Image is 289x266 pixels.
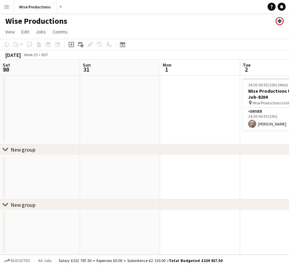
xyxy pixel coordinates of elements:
span: Week 35 [22,52,39,57]
a: Comms [50,27,70,36]
button: Budgeted [3,257,31,264]
button: Wise Productions [14,0,57,13]
span: 30 [2,66,10,73]
span: Jobs [36,29,46,35]
div: New group [11,146,35,153]
span: Sat [3,62,10,68]
span: Comms [53,29,68,35]
div: BST [42,52,48,57]
span: Budgeted [11,258,30,263]
h1: Wise Productions [5,16,67,26]
span: Total Budgeted £134 917.50 [169,258,222,263]
span: Edit [21,29,29,35]
span: View [5,29,15,35]
span: 31 [82,66,91,73]
div: Salary £132 787.50 + Expenses £0.00 + Subsistence £2 130.00 = [59,258,222,263]
span: All jobs [37,258,53,263]
div: New group [11,201,35,208]
a: Jobs [33,27,49,36]
span: Tue [243,62,250,68]
span: 14:30-00:30 (10h) (Wed) [248,82,288,87]
span: Mon [163,62,171,68]
a: Edit [19,27,32,36]
app-user-avatar: Paul Harris [276,17,284,25]
div: [DATE] [5,52,21,58]
span: Sun [83,62,91,68]
span: 1 [162,66,171,73]
a: View [3,27,17,36]
span: 2 [242,66,250,73]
